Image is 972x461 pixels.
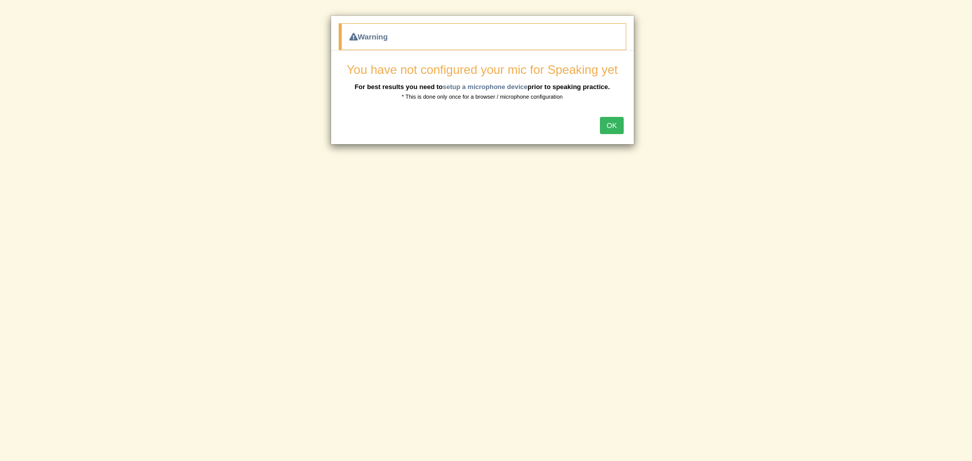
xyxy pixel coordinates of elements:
[402,94,563,100] small: * This is done only once for a browser / microphone configuration
[354,83,610,91] b: For best results you need to prior to speaking practice.
[442,83,528,91] a: setup a microphone device
[347,63,618,76] span: You have not configured your mic for Speaking yet
[339,23,626,50] div: Warning
[600,117,623,134] button: OK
